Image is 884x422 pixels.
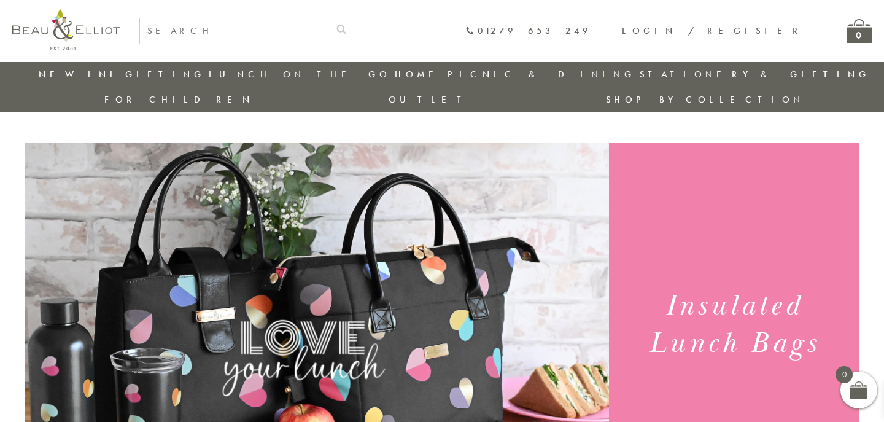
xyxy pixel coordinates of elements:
a: Stationery & Gifting [640,68,870,80]
a: Outlet [389,93,470,106]
a: 01279 653 249 [465,26,591,36]
span: 0 [836,366,853,383]
img: logo [12,9,120,50]
h1: Insulated Lunch Bags [624,287,844,362]
a: Home [395,68,444,80]
a: Login / Register [622,25,804,37]
a: New in! [39,68,121,80]
a: Gifting [125,68,205,80]
a: For Children [104,93,254,106]
a: 0 [847,19,872,43]
a: Picnic & Dining [448,68,635,80]
input: SEARCH [140,18,329,44]
a: Shop by collection [606,93,804,106]
a: Lunch On The Go [209,68,390,80]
